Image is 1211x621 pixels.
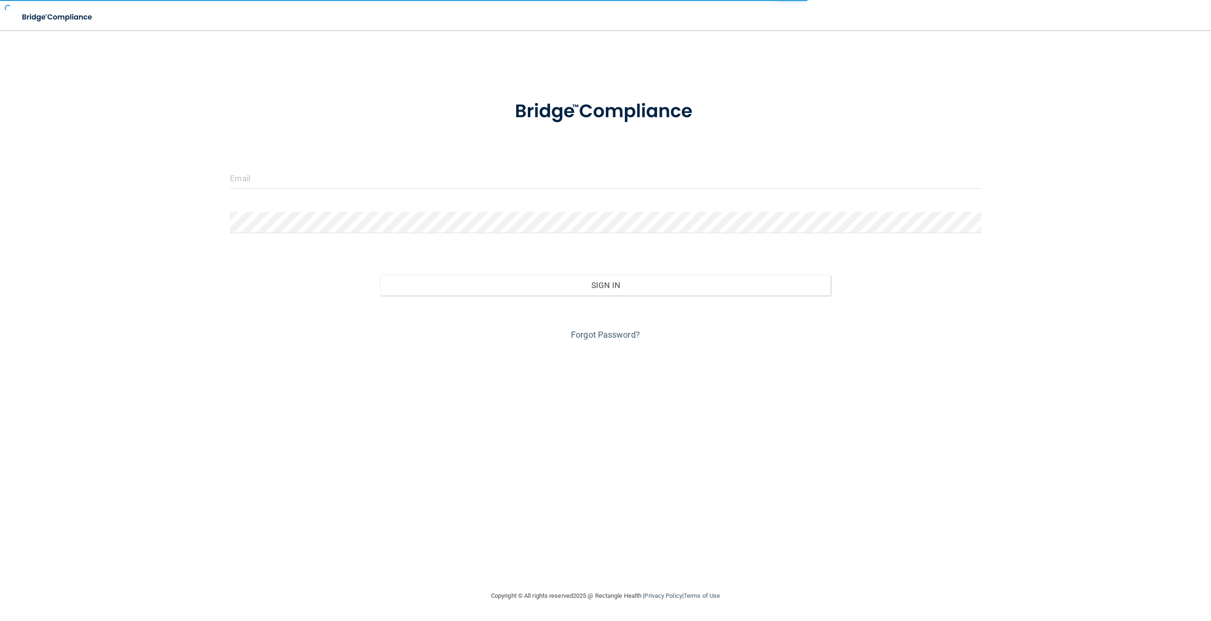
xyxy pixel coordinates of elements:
[495,87,716,136] img: bridge_compliance_login_screen.278c3ca4.svg
[684,592,720,599] a: Terms of Use
[433,581,778,611] div: Copyright © All rights reserved 2025 @ Rectangle Health | |
[644,592,682,599] a: Privacy Policy
[230,167,981,189] input: Email
[380,275,831,296] button: Sign In
[571,330,640,340] a: Forgot Password?
[14,8,101,27] img: bridge_compliance_login_screen.278c3ca4.svg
